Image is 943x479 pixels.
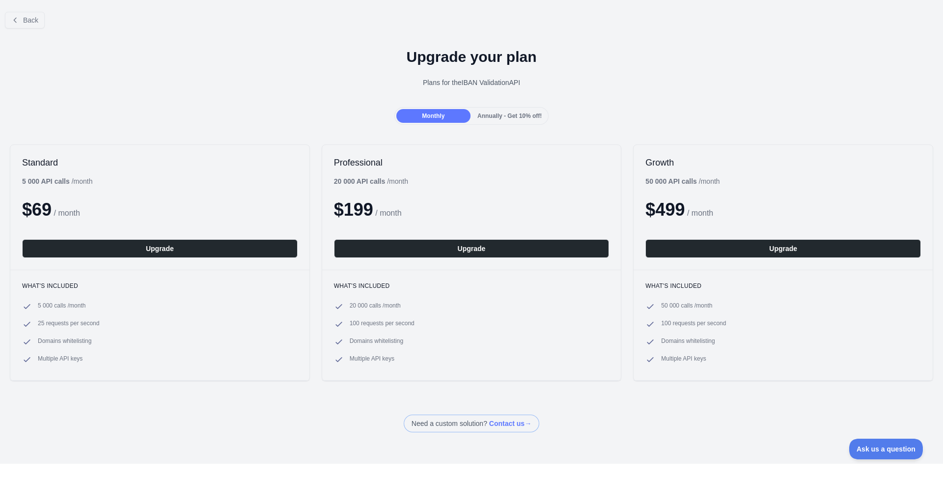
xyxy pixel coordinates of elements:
[645,157,921,169] h2: Growth
[334,177,386,185] b: 20 000 API calls
[334,176,408,186] div: / month
[645,199,685,220] span: $ 499
[334,199,373,220] span: $ 199
[645,176,720,186] div: / month
[849,439,923,459] iframe: Toggle Customer Support
[334,157,610,169] h2: Professional
[645,177,697,185] b: 50 000 API calls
